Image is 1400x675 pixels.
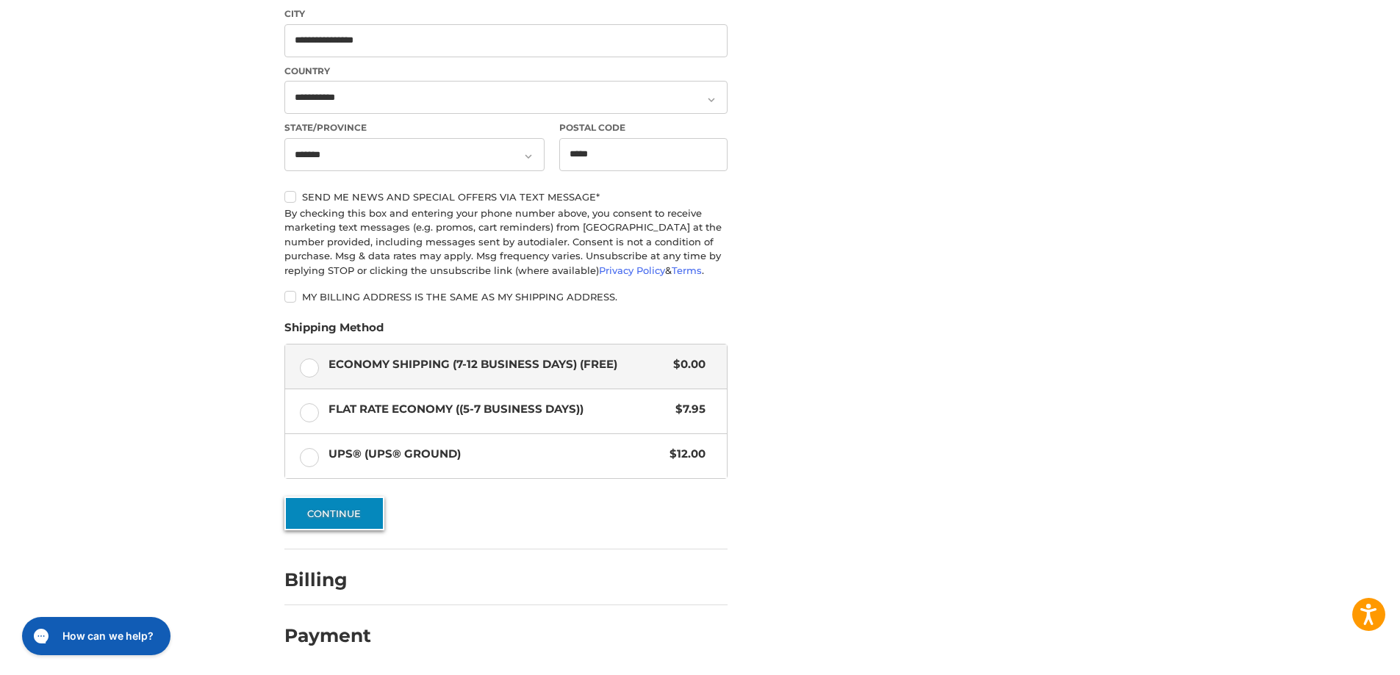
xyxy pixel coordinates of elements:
[284,65,728,78] label: Country
[329,446,663,463] span: UPS® (UPS® Ground)
[284,206,728,278] div: By checking this box and entering your phone number above, you consent to receive marketing text ...
[662,446,706,463] span: $12.00
[284,568,370,591] h2: Billing
[672,264,702,276] a: Terms
[284,121,545,134] label: State/Province
[284,291,728,303] label: My billing address is the same as my shipping address.
[284,7,728,21] label: City
[666,356,706,373] span: $0.00
[668,401,706,418] span: $7.95
[599,264,665,276] a: Privacy Policy
[329,401,669,418] span: Flat Rate Economy ((5-7 Business Days))
[559,121,728,134] label: Postal Code
[15,612,175,660] iframe: Gorgias live chat messenger
[284,320,384,343] legend: Shipping Method
[284,497,384,530] button: Continue
[284,624,371,647] h2: Payment
[284,191,728,203] label: Send me news and special offers via text message*
[329,356,667,373] span: Economy Shipping (7-12 Business Days) (Free)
